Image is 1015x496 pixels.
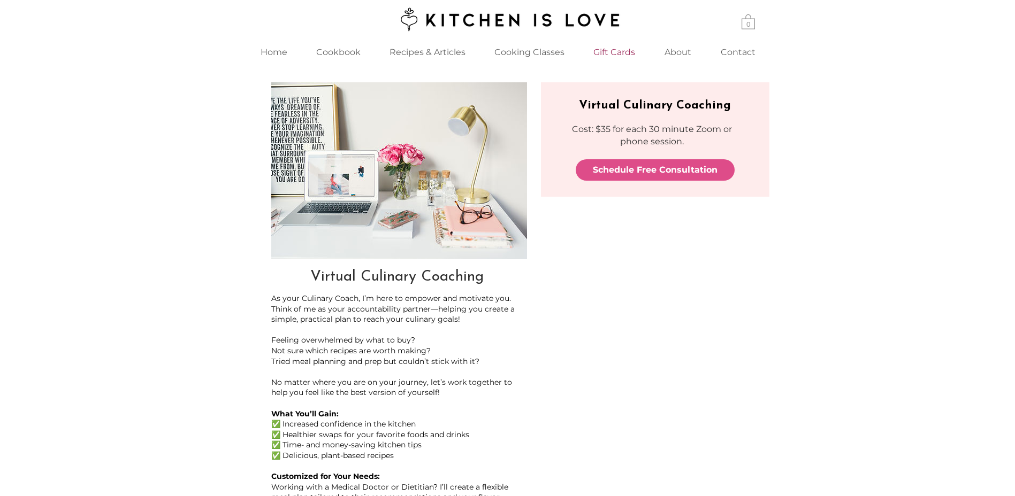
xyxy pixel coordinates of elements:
a: Contact [706,41,770,64]
p: Cookbook [311,41,366,64]
p: Gift Cards [588,41,640,64]
a: Recipes & Articles [375,41,480,64]
nav: Site [246,41,770,64]
span: Feeling overwhelmed by what to buy? Not sure which recipes are worth making? Tried meal planning ... [271,335,479,366]
span: No matter where you are on your journey, let’s work together to help you feel like the best versi... [271,377,512,398]
span: ✅ Increased confidence in the kitchen ✅ Healthier swaps for your favorite foods and drinks ✅ Time... [271,419,469,460]
p: Contact [715,41,761,64]
a: Schedule Free Consultation [576,159,735,181]
span: Customized for Your Needs: [271,471,380,481]
span: As your Culinary Coach, I’m here to empower and motivate you. Think of me as your accountability ... [271,293,515,324]
img: Image by Arnel Hasanovic [271,82,527,259]
p: Recipes & Articles [384,41,471,64]
p: ​​​ [569,148,735,159]
a: About [650,41,706,64]
span: What You’ll Gain: [271,409,339,418]
p: Home [255,41,293,64]
a: Gift Cards [579,41,650,64]
img: Kitchen is Love logo [393,6,622,33]
span: Schedule Free Consultation [593,164,718,176]
p: Cost: $35 for each 30 minute Zoom or phone session. [569,123,735,148]
a: Cart with 0 items [742,13,755,29]
p: Cooking Classes [489,41,570,64]
text: 0 [746,20,750,28]
a: Home [246,41,302,64]
p: About [659,41,697,64]
div: Cooking Classes [480,41,579,64]
span: Virtual Culinary Coaching [579,99,731,112]
a: Cookbook [302,41,375,64]
span: Virtual Culinary Coaching [310,269,484,284]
